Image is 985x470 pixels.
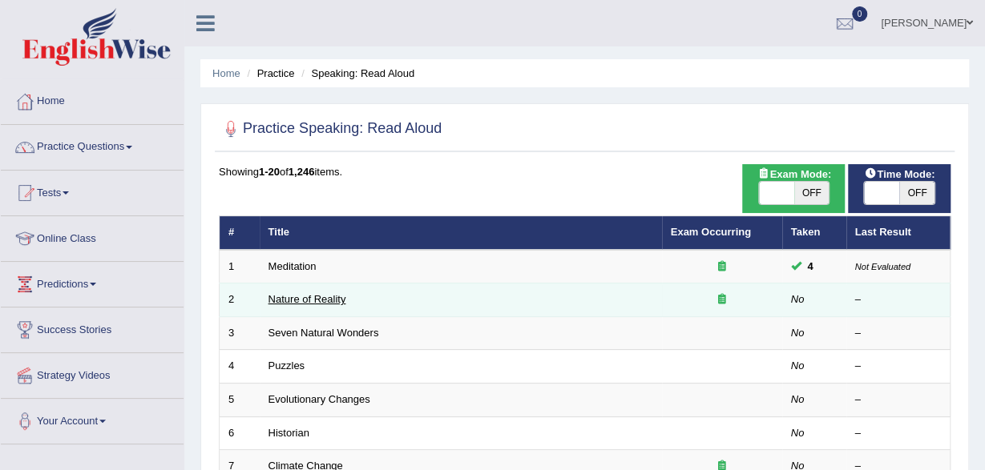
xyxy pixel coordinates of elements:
[791,327,805,339] em: No
[671,259,773,275] div: Exam occurring question
[794,182,830,204] span: OFF
[1,307,184,347] a: Success Stories
[791,293,805,305] em: No
[268,260,317,272] a: Meditation
[846,216,951,250] th: Last Result
[268,393,370,405] a: Evolutionary Changes
[855,392,942,408] div: –
[855,359,942,374] div: –
[220,316,260,350] td: 3
[220,384,260,417] td: 5
[1,171,184,211] a: Tests
[219,164,951,179] div: Showing of items.
[858,166,941,183] span: Time Mode:
[855,292,942,307] div: –
[750,166,837,183] span: Exam Mode:
[782,216,846,250] th: Taken
[219,117,442,141] h2: Practice Speaking: Read Aloud
[671,292,773,307] div: Exam occurring question
[855,426,942,441] div: –
[801,258,820,275] span: You can still take this question
[220,350,260,384] td: 4
[855,262,910,271] small: Not Evaluated
[297,66,414,81] li: Speaking: Read Aloud
[220,283,260,317] td: 2
[289,166,315,178] b: 1,246
[791,393,805,405] em: No
[220,250,260,283] td: 1
[259,166,280,178] b: 1-20
[268,293,346,305] a: Nature of Reality
[671,226,751,238] a: Exam Occurring
[1,353,184,393] a: Strategy Videos
[742,164,845,213] div: Show exams occurring in exams
[791,427,805,439] em: No
[268,327,379,339] a: Seven Natural Wonders
[1,216,184,256] a: Online Class
[1,262,184,302] a: Predictions
[268,427,309,439] a: Historian
[220,216,260,250] th: #
[855,326,942,341] div: –
[212,67,240,79] a: Home
[791,360,805,372] em: No
[1,399,184,439] a: Your Account
[243,66,294,81] li: Practice
[268,360,305,372] a: Puzzles
[899,182,935,204] span: OFF
[220,416,260,450] td: 6
[260,216,662,250] th: Title
[1,79,184,119] a: Home
[1,125,184,165] a: Practice Questions
[852,6,868,22] span: 0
